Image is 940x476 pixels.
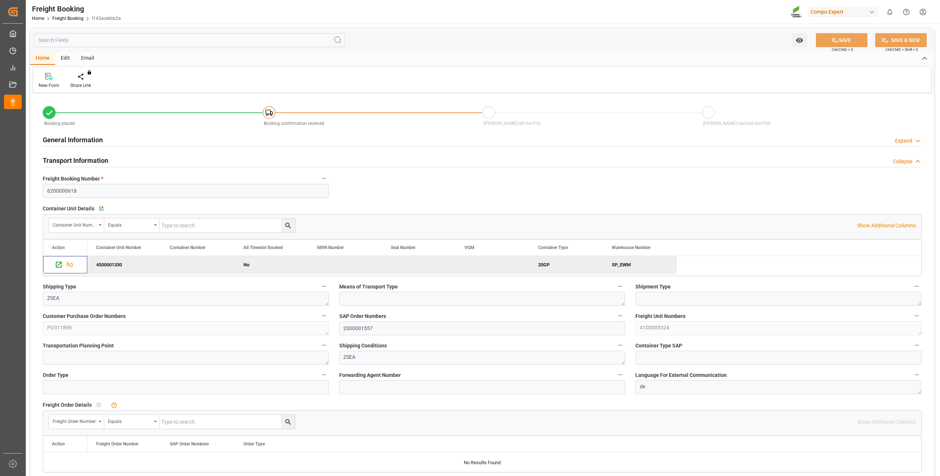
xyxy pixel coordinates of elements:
div: Action [52,441,65,447]
h2: General Information [43,135,103,145]
div: Expand [895,137,912,145]
div: Container Unit Number [53,220,96,228]
div: Freight Order Number [53,416,96,425]
span: Seal Number [391,245,415,250]
button: search button [281,415,295,429]
span: Container Unit Number [96,245,141,250]
button: Transportation Planning Point [319,340,329,350]
button: Container Type SAP [912,340,922,350]
span: Booking confirmation received [264,121,324,126]
span: Transportation Planning Point [43,342,114,350]
span: Ctrl/CMD + Shift + S [885,47,918,52]
button: Forwarding Agent Number [615,370,625,379]
span: Order Type [243,441,265,447]
span: Ctrl/CMD + S [832,47,853,52]
span: Container Number [170,245,206,250]
span: Container Type SAP [635,342,682,350]
span: Freight Order Number [96,441,138,447]
button: Means of Transport Type [615,281,625,291]
button: Help Center [898,4,915,20]
span: Forwarding Agent Number [339,371,401,379]
button: open menu [104,218,159,232]
div: Compo Expert [808,7,878,17]
span: MRN Number [317,245,344,250]
span: Shipping Conditions [339,342,387,350]
div: Home [30,52,55,65]
span: SAP Order Numbers [339,312,386,320]
div: Collapse [893,158,912,165]
button: Customer Purchase Order Numbers [319,311,329,321]
span: Means of Transport Type [339,283,398,291]
div: 20GP [538,256,594,273]
h2: Transport Information [43,155,108,165]
span: All Timeslot Booked [243,245,283,250]
button: Shipping Type [319,281,329,291]
button: open menu [104,415,159,429]
input: Type to search [159,218,295,232]
span: Warehouse Number [612,245,650,250]
textarea: PO311899 [43,321,329,335]
button: Compo Expert [808,5,881,19]
input: Search Fields [34,33,345,47]
div: Email [76,52,100,65]
div: Press SPACE to deselect this row. [87,256,677,274]
span: Order Type [43,371,69,379]
div: SP_EWM [603,256,677,273]
span: Freight Booking Number [43,175,103,183]
span: Customer Purchase Order Numbers [43,312,126,320]
div: Edit [55,52,76,65]
span: Freight Order Details [43,401,92,409]
div: Freight Booking [32,3,121,14]
img: Screenshot%202023-09-29%20at%2010.02.21.png_1712312052.png [791,6,803,18]
span: [PERSON_NAME] reached the POD [703,121,771,126]
span: [PERSON_NAME] left the POL [484,121,541,126]
button: Freight Unit Numbers [912,311,922,321]
button: search button [281,218,295,232]
div: Equals [108,416,151,425]
button: Shipment Type [912,281,922,291]
span: SAP Order Numbers [170,441,209,447]
span: Container Type [538,245,568,250]
textarea: de [635,380,922,394]
button: open menu [792,33,807,47]
button: open menu [49,415,104,429]
span: Container Unit Details [43,205,94,213]
textarea: 4100005324 [635,321,922,335]
button: Language For External Communication [912,370,922,379]
button: Order Type [319,370,329,379]
a: Freight Booking [52,16,84,21]
span: Freight Unit Numbers [635,312,685,320]
span: Shipment Type [635,283,671,291]
input: Type to search [159,415,295,429]
div: Equals [108,220,151,228]
button: open menu [49,218,104,232]
p: Show Additional Columns [857,222,916,230]
span: Shipping Type [43,283,76,291]
button: SAVE [816,33,867,47]
textarea: ZSEA [43,292,329,306]
span: Booking placed [44,121,75,126]
div: Action [52,245,65,250]
span: Language For External Communication [635,371,727,379]
button: Shipping Conditions [615,340,625,350]
div: Press SPACE to deselect this row. [43,256,87,274]
div: No [243,256,299,273]
div: 4500001330 [87,256,161,273]
textarea: ZSEA [339,351,625,365]
button: Freight Booking Number * [319,174,329,183]
a: Home [32,16,44,21]
span: VGM [464,245,474,250]
button: SAP Order Numbers [615,311,625,321]
div: New Form [39,82,59,89]
button: SAVE & NEW [875,33,927,47]
button: show 0 new notifications [881,4,898,20]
